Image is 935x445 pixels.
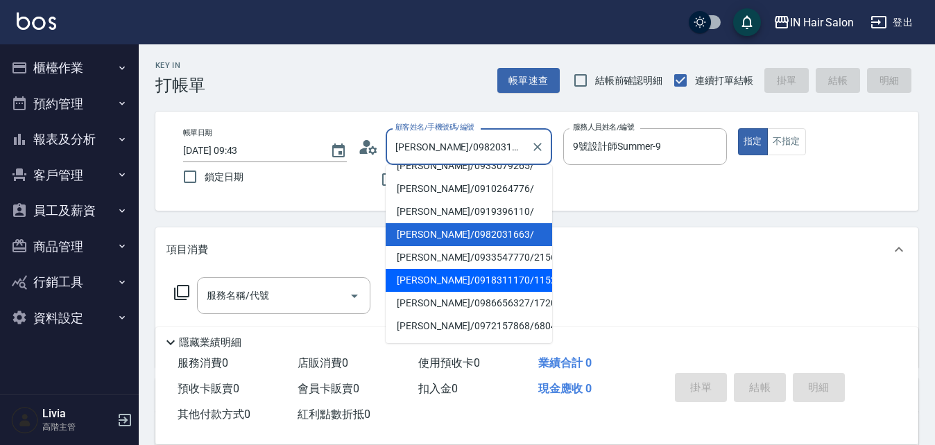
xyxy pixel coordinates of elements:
div: IN Hair Salon [790,14,854,31]
li: [PERSON_NAME]/0933547770/215676 [386,246,552,269]
span: 使用預收卡 0 [418,356,480,369]
button: Clear [528,137,547,157]
span: 服務消費 0 [178,356,228,369]
button: 資料設定 [6,300,133,336]
li: [PERSON_NAME]/0933079265/ [386,155,552,177]
button: 指定 [738,128,768,155]
button: 帳單速查 [497,68,560,94]
li: [PERSON_NAME]/0918311170/115259 [386,269,552,292]
p: 隱藏業績明細 [179,335,241,350]
li: [PERSON_NAME]/0919396110/ [386,200,552,223]
button: Open [343,285,366,307]
button: 商品管理 [6,229,133,265]
span: 連續打單結帳 [695,73,753,88]
li: [PERSON_NAME]/0972157868/680428 [386,315,552,338]
span: 鎖定日期 [205,170,243,184]
span: 現金應收 0 [538,382,592,395]
p: 項目消費 [166,243,208,257]
button: 櫃檯作業 [6,50,133,86]
h5: Livia [42,407,113,421]
img: Person [11,406,39,434]
input: YYYY/MM/DD hh:mm [183,139,316,162]
div: 項目消費 [155,227,918,272]
button: 報表及分析 [6,121,133,157]
span: 結帳前確認明細 [595,73,663,88]
label: 顧客姓名/手機號碼/編號 [395,122,474,132]
p: 高階主管 [42,421,113,433]
span: 店販消費 0 [298,356,348,369]
li: [PERSON_NAME]/0986656327/172091 [386,292,552,315]
button: 預約管理 [6,86,133,122]
label: 帳單日期 [183,128,212,138]
span: 紅利點數折抵 0 [298,408,370,421]
button: 登出 [865,10,918,35]
button: 員工及薪資 [6,193,133,229]
span: 會員卡販賣 0 [298,382,359,395]
li: [PERSON_NAME]/0982031663/ [386,223,552,246]
button: Choose date, selected date is 2025-10-04 [322,134,355,168]
img: Logo [17,12,56,30]
span: 其他付款方式 0 [178,408,250,421]
li: [PERSON_NAME]/0910264776/ [386,177,552,200]
h3: 打帳單 [155,76,205,95]
button: IN Hair Salon [768,8,859,37]
button: 客戶管理 [6,157,133,193]
span: 預收卡販賣 0 [178,382,239,395]
label: 服務人員姓名/編號 [573,122,634,132]
button: 行銷工具 [6,264,133,300]
span: 扣入金 0 [418,382,458,395]
span: 業績合計 0 [538,356,592,369]
h2: Key In [155,61,205,70]
button: 不指定 [767,128,806,155]
button: save [733,8,761,36]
